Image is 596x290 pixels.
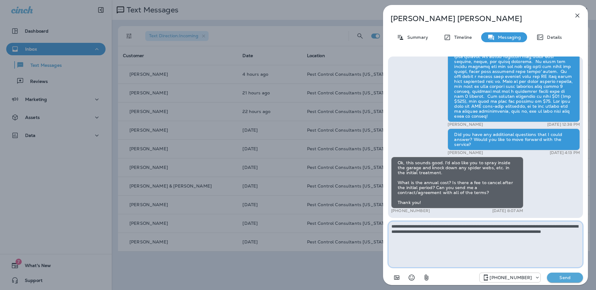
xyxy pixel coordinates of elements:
[405,271,418,284] button: Select an emoji
[495,35,521,40] p: Messaging
[448,11,580,122] div: Lor Ipsumdolo Sita Consectetu adip elit seddo 65% ei tempori utlab etdo ma aliquaen admi, venia q...
[391,208,430,213] p: [PHONE_NUMBER]
[492,208,523,213] p: [DATE] 8:07 AM
[550,150,580,155] p: [DATE] 4:13 PM
[544,35,562,40] p: Details
[547,122,580,127] p: [DATE] 12:38 PM
[490,275,532,280] p: [PHONE_NUMBER]
[480,274,540,281] div: +1 (815) 998-9676
[448,150,483,155] p: [PERSON_NAME]
[391,271,403,284] button: Add in a premade template
[552,275,578,280] p: Send
[547,273,583,283] button: Send
[391,157,523,208] div: Ok, this sounds good. I'd also like you to spray inside the garage and knock down any spider webs...
[448,122,483,127] p: [PERSON_NAME]
[448,129,580,150] div: Did you have any additional questions that I could answer? Would you like to move forward with th...
[451,35,472,40] p: Timeline
[391,14,560,23] p: [PERSON_NAME] [PERSON_NAME]
[404,35,428,40] p: Summary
